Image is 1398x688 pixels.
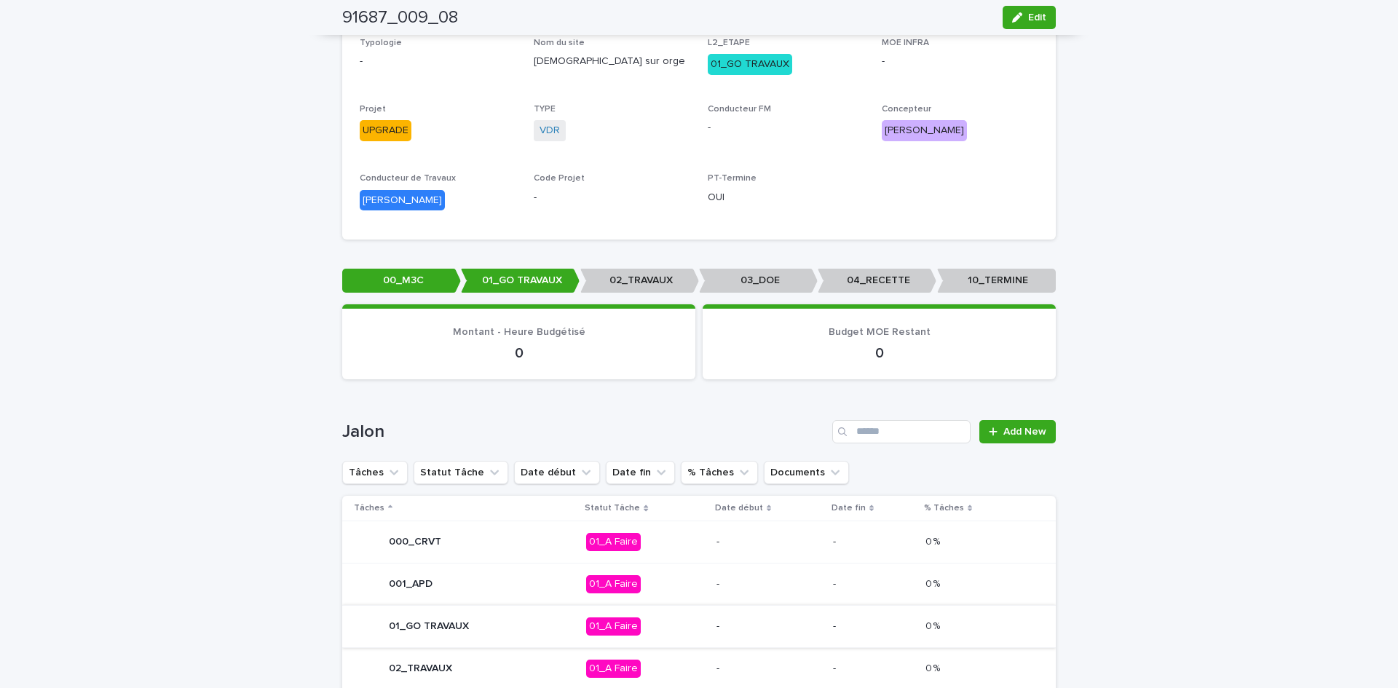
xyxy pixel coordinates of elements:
[818,269,936,293] p: 04_RECETTE
[360,39,402,47] span: Typologie
[708,174,757,183] span: PT-Termine
[342,521,1056,564] tr: 000_CRVT01_A Faire--0 %0 %
[342,422,826,443] h1: Jalon
[882,54,1038,69] p: -
[832,420,971,443] input: Search
[716,536,821,548] p: -
[389,663,452,675] p: 02_TRAVAUX
[360,344,678,362] p: 0
[586,575,641,593] div: 01_A Faire
[925,617,943,633] p: 0 %
[389,578,433,590] p: 001_APD
[1028,12,1046,23] span: Edit
[453,327,585,337] span: Montant - Heure Budgétisé
[342,269,461,293] p: 00_M3C
[716,663,821,675] p: -
[606,461,675,484] button: Date fin
[414,461,508,484] button: Statut Tâche
[354,500,384,516] p: Tâches
[1003,427,1046,437] span: Add New
[708,54,792,75] div: 01_GO TRAVAUX
[360,105,386,114] span: Projet
[925,533,943,548] p: 0 %
[360,120,411,141] div: UPGRADE
[716,620,821,633] p: -
[708,120,864,135] p: -
[924,500,964,516] p: % Tâches
[389,536,441,548] p: 000_CRVT
[832,500,866,516] p: Date fin
[534,174,585,183] span: Code Projet
[534,105,556,114] span: TYPE
[586,533,641,551] div: 01_A Faire
[708,39,750,47] span: L2_ETAPE
[699,269,818,293] p: 03_DOE
[979,420,1056,443] a: Add New
[360,190,445,211] div: [PERSON_NAME]
[342,564,1056,606] tr: 001_APD01_A Faire--0 %0 %
[833,578,913,590] p: -
[534,190,690,205] p: -
[708,190,864,205] p: OUI
[586,660,641,678] div: 01_A Faire
[360,54,516,69] p: -
[1003,6,1056,29] button: Edit
[681,461,758,484] button: % Tâches
[586,617,641,636] div: 01_A Faire
[829,327,931,337] span: Budget MOE Restant
[937,269,1056,293] p: 10_TERMINE
[461,269,580,293] p: 01_GO TRAVAUX
[360,174,456,183] span: Conducteur de Travaux
[882,105,931,114] span: Concepteur
[580,269,699,293] p: 02_TRAVAUX
[342,7,458,28] h2: 91687_009_08
[716,578,821,590] p: -
[342,461,408,484] button: Tâches
[534,39,585,47] span: Nom du site
[882,39,929,47] span: MOE INFRA
[708,105,771,114] span: Conducteur FM
[715,500,763,516] p: Date début
[720,344,1038,362] p: 0
[882,120,967,141] div: [PERSON_NAME]
[925,660,943,675] p: 0 %
[833,536,913,548] p: -
[585,500,640,516] p: Statut Tâche
[389,620,469,633] p: 01_GO TRAVAUX
[534,54,690,69] p: [DEMOGRAPHIC_DATA] sur orge
[342,605,1056,647] tr: 01_GO TRAVAUX01_A Faire--0 %0 %
[925,575,943,590] p: 0 %
[764,461,849,484] button: Documents
[514,461,600,484] button: Date début
[833,663,913,675] p: -
[540,123,560,138] a: VDR
[833,620,913,633] p: -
